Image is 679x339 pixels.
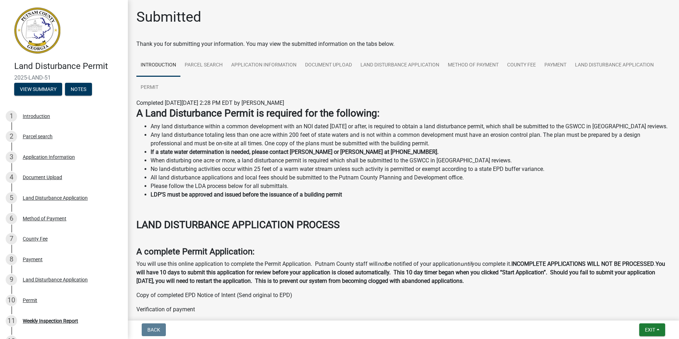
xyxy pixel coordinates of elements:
[14,83,62,96] button: View Summary
[503,54,540,77] a: County Fee
[23,236,48,241] div: County Fee
[136,9,201,26] h1: Submitted
[136,291,670,300] p: Copy of completed EPD Notice of Intent (Send original to EPD)
[571,54,658,77] a: Land Disturbance Application
[23,175,62,180] div: Document Upload
[136,260,670,285] p: You will use this online application to complete the Permit Application. Putnam County staff will...
[147,327,160,333] span: Back
[151,165,670,173] li: No land-disturbing activities occur within 25 feet of a warm water stream unless such activity is...
[6,111,17,122] div: 1
[23,298,37,303] div: Permit
[444,54,503,77] a: Method of Payment
[6,192,17,204] div: 5
[23,318,78,323] div: Weekly Inspection Report
[6,274,17,285] div: 9
[14,61,122,71] h4: Land Disturbance Permit
[23,195,88,200] div: Land Disturbance Application
[151,173,670,182] li: All land disturbance applications and local fees should be submitted to the Putnam County Plannin...
[65,83,92,96] button: Notes
[23,257,43,262] div: Payment
[151,182,670,190] li: Please follow the LDA process below for all submittals.
[23,277,88,282] div: Land Disturbance Application
[6,131,17,142] div: 2
[14,74,114,81] span: 2025-LAND-51
[227,54,301,77] a: Application Information
[65,87,92,92] wm-modal-confirm: Notes
[23,114,50,119] div: Introduction
[301,54,356,77] a: Document Upload
[136,305,670,314] p: Verification of payment
[645,327,655,333] span: Exit
[356,54,444,77] a: Land Disturbance Application
[377,260,386,267] i: not
[136,54,180,77] a: Introduction
[6,254,17,265] div: 8
[14,7,60,54] img: Putnam County, Georgia
[136,40,670,48] div: Thank you for submitting your information. You may view the submitted information on the tabs below.
[151,149,439,155] strong: If a state water determination is needed, please contact [PERSON_NAME] or [PERSON_NAME] at [PHONE...
[151,122,670,131] li: Any land disturbance within a common development with an NOI dated [DATE] or after, is required t...
[23,155,75,160] div: Application Information
[136,219,340,231] strong: LAND DISTURBANCE APPLICATION PROCESS
[6,295,17,306] div: 10
[136,76,163,99] a: Permit
[136,247,255,257] strong: A complete Permit Application:
[180,54,227,77] a: Parcel search
[151,191,342,198] strong: LDP’S must be approved and issued before the issuance of a building permit
[136,99,284,106] span: Completed [DATE][DATE] 2:28 PM EDT by [PERSON_NAME]
[540,54,571,77] a: Payment
[6,172,17,183] div: 4
[6,213,17,224] div: 6
[23,216,66,221] div: Method of Payment
[14,87,62,92] wm-modal-confirm: Summary
[136,107,380,119] strong: A Land Disturbance Permit is required for the following:
[6,151,17,163] div: 3
[136,260,665,284] strong: You will have 10 days to submit this application for review before your application is closed aut...
[639,323,665,336] button: Exit
[151,131,670,148] li: Any land disturbance totaling less than one acre within 200 feet of state waters and is not withi...
[151,156,670,165] li: When disturbing one acre or more, a land disturbance permit is required which shall be submitted ...
[6,315,17,327] div: 11
[23,134,53,139] div: Parcel search
[142,323,166,336] button: Back
[461,260,472,267] i: until
[6,233,17,244] div: 7
[511,260,654,267] strong: INCOMPLETE APPLICATIONS WILL NOT BE PROCESSED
